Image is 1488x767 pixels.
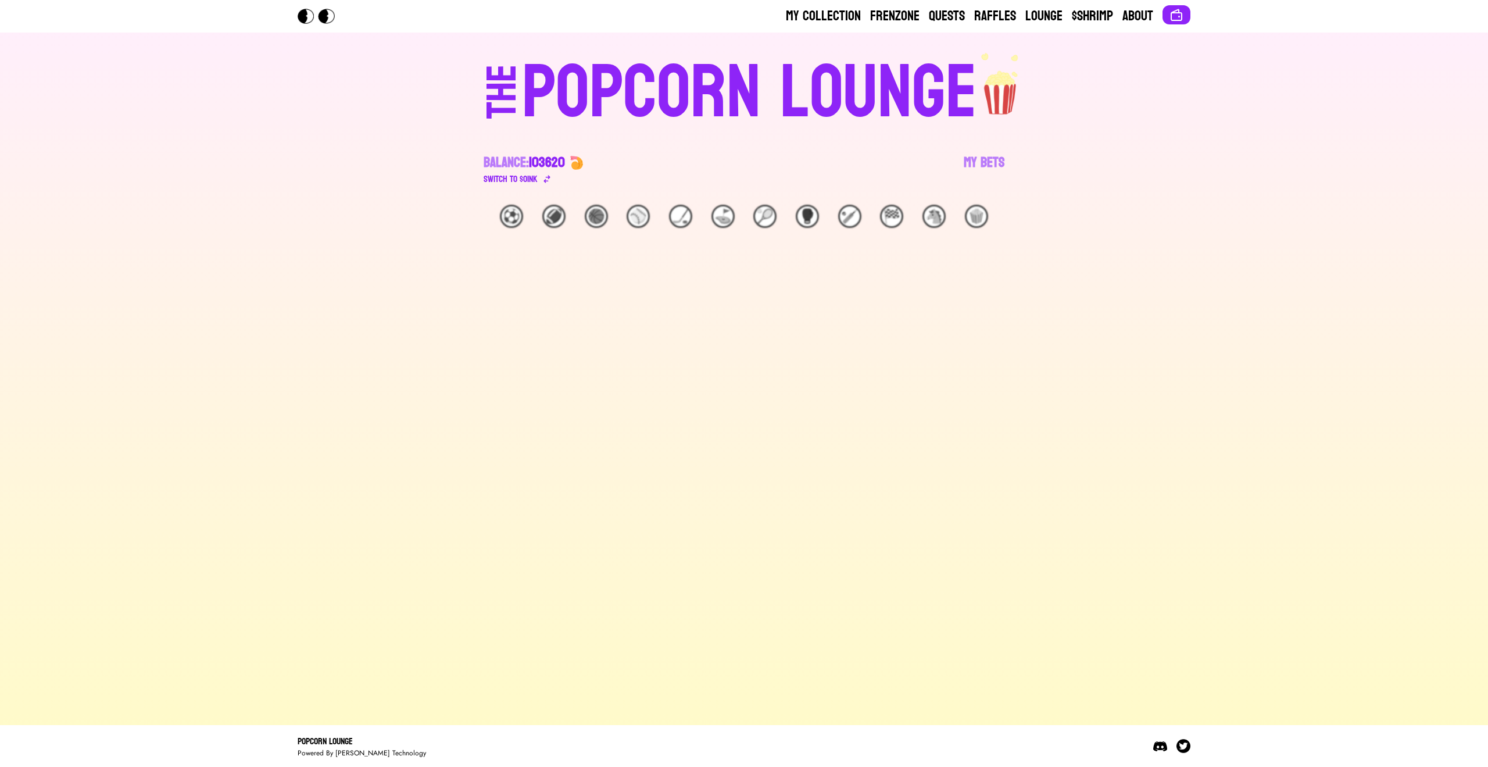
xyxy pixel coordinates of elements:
a: $Shrimp [1072,7,1113,26]
div: 🏁 [880,205,903,228]
div: 🏒 [669,205,692,228]
div: ⚽️ [500,205,523,228]
div: THE [481,65,523,142]
a: Frenzone [870,7,920,26]
img: popcorn [977,51,1025,116]
img: Connect wallet [1169,8,1183,22]
a: My Bets [964,154,1004,186]
div: Popcorn Lounge [298,734,426,748]
div: ⚾️ [627,205,650,228]
span: 103620 [529,150,565,175]
div: 🐴 [922,205,946,228]
div: 🏀 [585,205,608,228]
div: 🍿 [965,205,988,228]
a: THEPOPCORN LOUNGEpopcorn [386,51,1102,130]
div: 🥊 [796,205,819,228]
div: Switch to $ OINK [484,172,538,186]
div: 🎾 [753,205,777,228]
a: Lounge [1025,7,1063,26]
a: Quests [929,7,965,26]
img: Popcorn [298,9,344,24]
div: ⛳️ [711,205,735,228]
div: POPCORN LOUNGE [522,56,977,130]
img: Discord [1153,739,1167,753]
div: Balance: [484,154,565,172]
img: 🍤 [570,156,584,170]
a: My Collection [786,7,861,26]
div: Powered By [PERSON_NAME] Technology [298,748,426,758]
div: 🏈 [542,205,566,228]
img: Twitter [1176,739,1190,753]
div: 🏏 [838,205,861,228]
a: Raffles [974,7,1016,26]
a: About [1122,7,1153,26]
